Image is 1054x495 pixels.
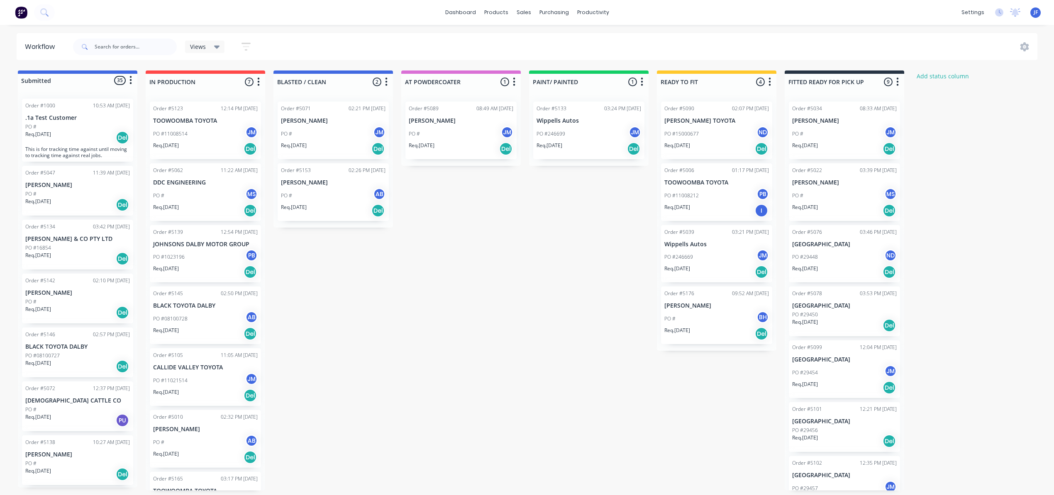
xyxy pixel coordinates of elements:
div: Order #509002:07 PM [DATE][PERSON_NAME] TOYOTAPO #15000677NDReq.[DATE]Del [661,102,772,159]
div: Order #5076 [792,228,822,236]
div: BH [756,311,769,323]
div: Del [116,306,129,319]
p: Req. [DATE] [25,131,51,138]
p: PO # [25,460,37,467]
div: 12:35 PM [DATE] [860,459,897,467]
p: Wippells Autos [664,241,769,248]
div: 09:52 AM [DATE] [732,290,769,297]
div: 11:22 AM [DATE] [221,167,258,174]
div: Del [244,327,257,340]
div: Order #500601:17 PM [DATE]TOOWOOMBA TOYOTAPO #11008212PBReq.[DATE]I [661,163,772,221]
div: 03:53 PM [DATE] [860,290,897,297]
div: 02:50 PM [DATE] [221,290,258,297]
div: Del [755,142,768,155]
div: 02:57 PM [DATE] [93,331,130,338]
p: PO #29448 [792,253,818,261]
div: JM [884,480,897,493]
p: PO # [25,406,37,413]
div: Order #514202:10 PM [DATE][PERSON_NAME]PO #Req.[DATE]Del [22,274,133,323]
p: Req. [DATE] [25,467,51,475]
div: 03:24 PM [DATE] [604,105,641,112]
div: Del [883,204,896,217]
div: Order #5101 [792,405,822,413]
div: Order #5010 [153,413,183,421]
p: PO #11021514 [153,377,188,384]
p: [PERSON_NAME] [281,179,385,186]
div: I [755,204,768,217]
p: [PERSON_NAME] [792,117,897,124]
div: 08:33 AM [DATE] [860,105,897,112]
div: Order #513303:24 PM [DATE]Wippells AutosPO #246699JMReq.[DATE]Del [533,102,644,159]
div: AB [245,434,258,447]
p: Req. [DATE] [281,142,307,149]
div: 10:27 AM [DATE] [93,439,130,446]
p: Req. [DATE] [409,142,434,149]
div: Del [244,142,257,155]
div: Del [244,451,257,464]
p: Req. [DATE] [792,434,818,442]
p: This is for tracking time against until moving to tracking time against real jobs. [25,146,130,158]
span: JF [1034,9,1038,16]
div: Del [371,142,385,155]
div: Order #5072 [25,385,55,392]
div: Order #507102:21 PM [DATE][PERSON_NAME]PO #JMReq.[DATE]Del [278,102,389,159]
div: JM [884,365,897,377]
div: Del [371,204,385,217]
div: Order #5139 [153,228,183,236]
p: TOOWOOMBA TOYOTA [153,488,258,495]
p: PO # [792,130,803,138]
p: Req. [DATE] [153,327,179,334]
p: Req. [DATE] [153,265,179,272]
p: [PERSON_NAME] [25,289,130,296]
button: Add status column [912,70,973,82]
div: Order #507803:53 PM [DATE][GEOGRAPHIC_DATA]PO #29450Req.[DATE]Del [789,286,900,336]
p: Req. [DATE] [25,306,51,313]
p: Req. [DATE] [153,388,179,396]
div: Order #502203:39 PM [DATE][PERSON_NAME]PO #MSReq.[DATE]Del [789,163,900,221]
p: Req. [DATE] [792,381,818,388]
div: Order #509912:04 PM [DATE][GEOGRAPHIC_DATA]PO #29454JMReq.[DATE]Del [789,340,900,398]
p: [PERSON_NAME] [153,426,258,433]
div: PU [116,414,129,427]
div: Order #512312:14 PM [DATE]TOOWOOMBA TOYOTAPO #11008514JMReq.[DATE]Del [150,102,261,159]
p: BLACK TOYOTA DALBY [25,343,130,350]
div: Del [883,265,896,279]
p: PO #15000677 [664,130,699,138]
div: 12:21 PM [DATE] [860,405,897,413]
p: PO #08100727 [25,352,60,359]
p: [PERSON_NAME] [25,182,130,189]
div: Order #510112:21 PM [DATE][GEOGRAPHIC_DATA]PO #29456Req.[DATE]Del [789,402,900,452]
p: Req. [DATE] [153,450,179,458]
div: Order #503903:21 PM [DATE]Wippells AutosPO #246669JMReq.[DATE]Del [661,225,772,283]
div: JM [756,249,769,262]
div: Order #517609:52 AM [DATE][PERSON_NAME]PO #BHReq.[DATE]Del [661,286,772,344]
div: 11:39 AM [DATE] [93,169,130,177]
input: Search for orders... [95,39,177,55]
div: 03:46 PM [DATE] [860,228,897,236]
div: Order #507212:37 PM [DATE][DEMOGRAPHIC_DATA] CATTLE COPO #Req.[DATE]PU [22,381,133,431]
div: 01:17 PM [DATE] [732,167,769,174]
p: PO #11008514 [153,130,188,138]
p: PO #29456 [792,427,818,434]
p: Req. [DATE] [792,265,818,272]
p: Req. [DATE] [664,142,690,149]
div: Del [116,198,129,211]
p: PO # [153,192,164,199]
div: JM [245,126,258,138]
div: Order #508908:49 AM [DATE][PERSON_NAME]PO #JMReq.[DATE]Del [405,102,517,159]
div: Del [116,252,129,265]
p: Wippells Autos [537,117,641,124]
p: Req. [DATE] [792,204,818,211]
p: Req. [DATE] [792,318,818,326]
p: PO #246669 [664,253,693,261]
div: 03:17 PM [DATE] [221,475,258,483]
div: 08:49 AM [DATE] [476,105,513,112]
p: .1a Test Customer [25,114,130,121]
p: Req. [DATE] [153,204,179,211]
div: Order #5090 [664,105,694,112]
p: [GEOGRAPHIC_DATA] [792,356,897,363]
p: Req. [DATE] [664,204,690,211]
p: Req. [DATE] [153,142,179,149]
div: Workflow [25,42,59,52]
div: settings [957,6,988,19]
